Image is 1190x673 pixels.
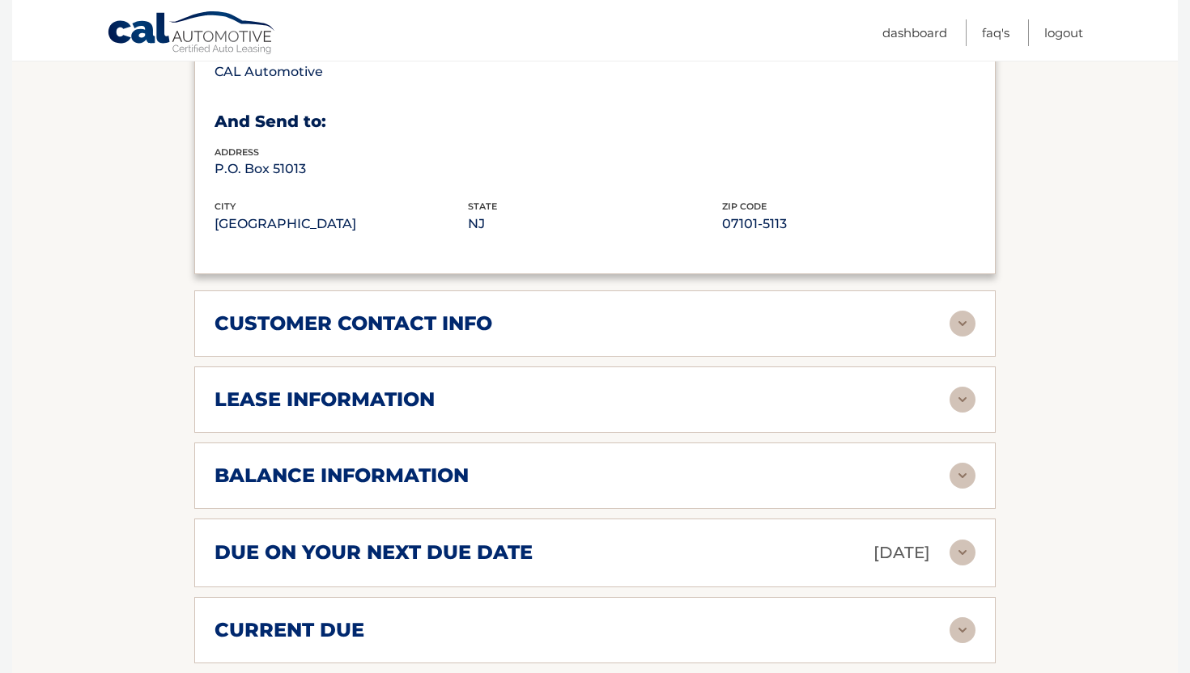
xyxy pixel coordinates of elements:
p: CAL Automotive [215,61,468,83]
a: Logout [1044,19,1083,46]
span: state [468,201,497,212]
img: accordion-rest.svg [950,540,975,565]
span: zip code [722,201,767,212]
img: accordion-rest.svg [950,463,975,489]
h2: current due [215,618,364,642]
img: accordion-rest.svg [950,311,975,336]
h3: And Send to: [215,112,975,132]
h2: lease information [215,387,435,412]
p: [DATE] [873,539,930,567]
a: FAQ's [982,19,1009,46]
span: address [215,146,259,158]
a: Dashboard [882,19,947,46]
h2: customer contact info [215,311,492,336]
p: P.O. Box 51013 [215,158,468,180]
p: [GEOGRAPHIC_DATA] [215,213,468,235]
img: accordion-rest.svg [950,617,975,643]
p: NJ [468,213,721,235]
h2: due on your next due date [215,540,533,565]
a: Cal Automotive [107,11,277,57]
p: 07101-5113 [722,213,975,235]
h2: balance information [215,463,469,488]
span: city [215,201,236,212]
img: accordion-rest.svg [950,387,975,413]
